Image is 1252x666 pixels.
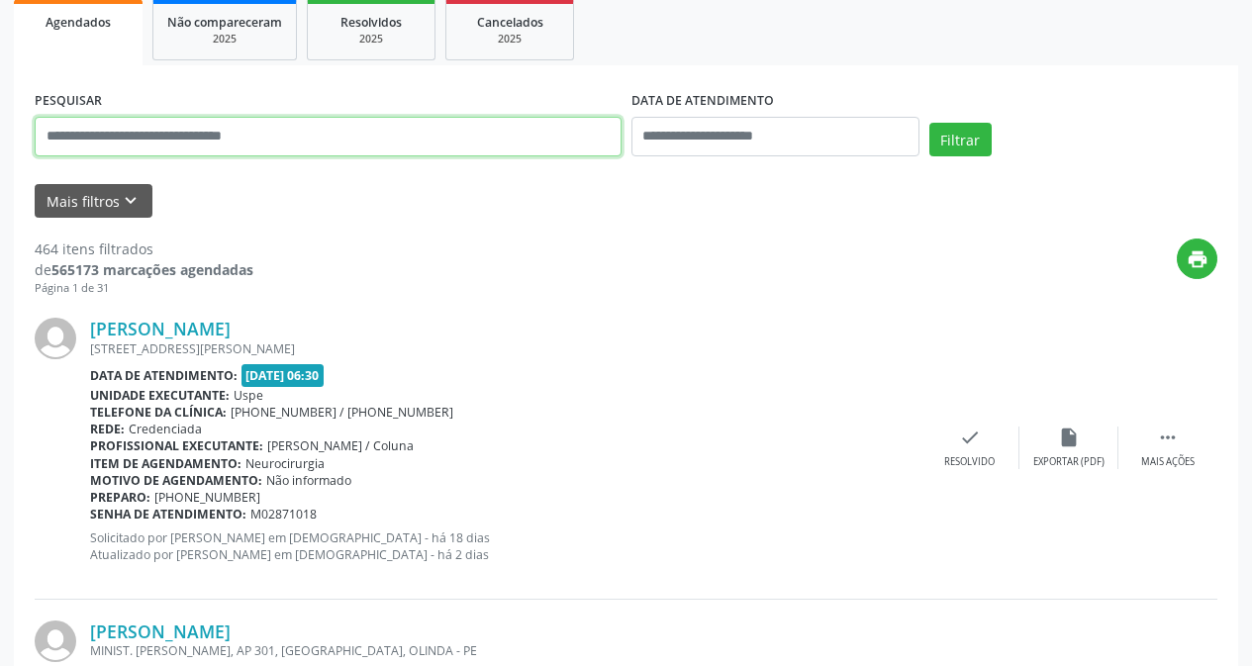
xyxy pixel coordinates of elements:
div: Resolvido [944,455,995,469]
i:  [1157,427,1179,448]
span: Credenciada [129,421,202,437]
span: M02871018 [250,506,317,523]
div: 2025 [167,32,282,47]
div: 464 itens filtrados [35,238,253,259]
div: Página 1 de 31 [35,280,253,297]
b: Telefone da clínica: [90,404,227,421]
b: Rede: [90,421,125,437]
b: Item de agendamento: [90,455,241,472]
b: Profissional executante: [90,437,263,454]
img: img [35,318,76,359]
i: insert_drive_file [1058,427,1080,448]
b: Preparo: [90,489,150,506]
b: Senha de atendimento: [90,506,246,523]
div: MINIST. [PERSON_NAME], AP 301, [GEOGRAPHIC_DATA], OLINDA - PE [90,642,920,659]
button: print [1177,238,1217,279]
b: Unidade executante: [90,387,230,404]
span: Agendados [46,14,111,31]
span: Não compareceram [167,14,282,31]
div: Mais ações [1141,455,1195,469]
button: Mais filtroskeyboard_arrow_down [35,184,152,219]
div: 2025 [460,32,559,47]
span: Cancelados [477,14,543,31]
a: [PERSON_NAME] [90,620,231,642]
div: 2025 [322,32,421,47]
span: [PERSON_NAME] / Coluna [267,437,414,454]
p: Solicitado por [PERSON_NAME] em [DEMOGRAPHIC_DATA] - há 18 dias Atualizado por [PERSON_NAME] em [... [90,529,920,563]
div: Exportar (PDF) [1033,455,1105,469]
div: [STREET_ADDRESS][PERSON_NAME] [90,340,920,357]
i: keyboard_arrow_down [120,190,142,212]
button: Filtrar [929,123,992,156]
span: Uspe [234,387,263,404]
img: img [35,620,76,662]
b: Motivo de agendamento: [90,472,262,489]
strong: 565173 marcações agendadas [51,260,253,279]
label: PESQUISAR [35,86,102,117]
i: print [1187,248,1208,270]
span: [DATE] 06:30 [241,364,325,387]
i: check [959,427,981,448]
span: Resolvidos [340,14,402,31]
span: [PHONE_NUMBER] / [PHONE_NUMBER] [231,404,453,421]
span: [PHONE_NUMBER] [154,489,260,506]
div: de [35,259,253,280]
span: Neurocirurgia [245,455,325,472]
b: Data de atendimento: [90,367,238,384]
span: Não informado [266,472,351,489]
a: [PERSON_NAME] [90,318,231,339]
label: DATA DE ATENDIMENTO [631,86,774,117]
